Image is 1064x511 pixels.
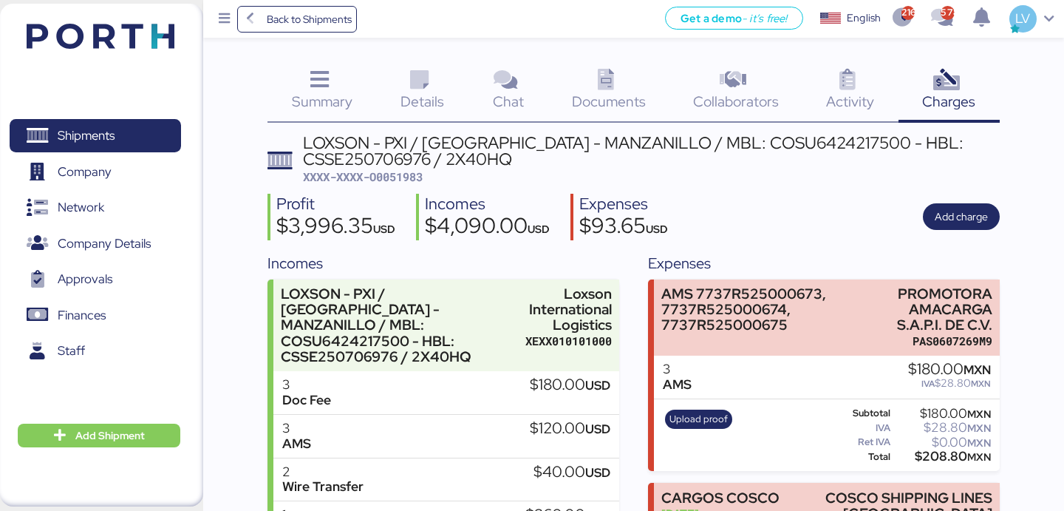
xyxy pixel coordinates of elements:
[10,298,181,332] a: Finances
[831,452,890,462] div: Total
[893,408,991,419] div: $180.00
[237,6,358,33] a: Back to Shipments
[282,377,331,393] div: 3
[75,427,145,444] span: Add Shipment
[10,263,181,297] a: Approvals
[908,378,991,389] div: $28.80
[425,194,550,215] div: Incomes
[58,233,151,254] span: Company Details
[10,226,181,260] a: Company Details
[282,479,364,495] div: Wire Transfer
[281,286,519,365] div: LOXSON - PXI / [GEOGRAPHIC_DATA] - MANZANILLO / MBL: COSU6424217500 - HBL: CSSE250706976 / 2X40HQ
[276,194,395,215] div: Profit
[669,411,728,427] span: Upload proof
[648,252,999,274] div: Expenses
[585,464,610,481] span: USD
[585,377,610,393] span: USD
[646,222,668,236] span: USD
[493,92,524,111] span: Chat
[967,407,991,421] span: MXN
[847,10,881,26] div: English
[530,421,610,437] div: $120.00
[967,422,991,435] span: MXN
[282,421,311,436] div: 3
[922,92,975,111] span: Charges
[267,10,352,28] span: Back to Shipments
[425,215,550,240] div: $4,090.00
[282,464,364,480] div: 2
[525,334,612,349] div: XEXX010101000
[58,305,106,326] span: Finances
[831,437,890,447] div: Ret IVA
[58,197,104,218] span: Network
[967,450,991,464] span: MXN
[10,334,181,368] a: Staff
[665,410,733,429] button: Upload proof
[400,92,444,111] span: Details
[303,169,423,184] span: XXXX-XXXX-O0051983
[212,7,237,32] button: Menu
[663,362,692,377] div: 3
[267,252,618,274] div: Incomes
[10,155,181,189] a: Company
[935,208,988,226] span: Add charge
[908,362,991,378] div: $180.00
[1015,9,1030,28] span: LV
[58,125,115,146] span: Shipments
[276,215,395,240] div: $3,996.35
[585,421,610,437] span: USD
[693,92,779,111] span: Collaborators
[661,286,857,333] div: AMS 7737R525000673, 7737R525000674, 7737R525000675
[864,286,992,333] div: PROMOTORA AMACARGA S.A.P.I. DE C.V.
[831,408,890,419] div: Subtotal
[58,161,112,183] span: Company
[528,222,550,236] span: USD
[964,362,991,378] span: MXN
[530,377,610,393] div: $180.00
[579,215,668,240] div: $93.65
[893,451,991,462] div: $208.80
[864,334,992,349] div: PAS0607269M9
[893,437,991,448] div: $0.00
[831,423,890,433] div: IVA
[282,393,331,408] div: Doc Fee
[967,436,991,450] span: MXN
[58,268,112,290] span: Approvals
[525,286,612,333] div: Loxson International Logistics
[292,92,352,111] span: Summary
[572,92,646,111] span: Documents
[661,490,780,506] div: CARGOS COSCO
[923,203,1000,230] button: Add charge
[18,424,180,447] button: Add Shipment
[893,422,991,433] div: $28.80
[10,119,181,153] a: Shipments
[921,378,935,390] span: IVA
[282,436,311,452] div: AMS
[58,340,85,362] span: Staff
[10,191,181,225] a: Network
[303,135,1000,168] div: LOXSON - PXI / [GEOGRAPHIC_DATA] - MANZANILLO / MBL: COSU6424217500 - HBL: CSSE250706976 / 2X40HQ
[971,378,991,390] span: MXN
[826,92,874,111] span: Activity
[533,464,610,481] div: $40.00
[579,194,668,215] div: Expenses
[663,377,692,393] div: AMS
[373,222,395,236] span: USD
